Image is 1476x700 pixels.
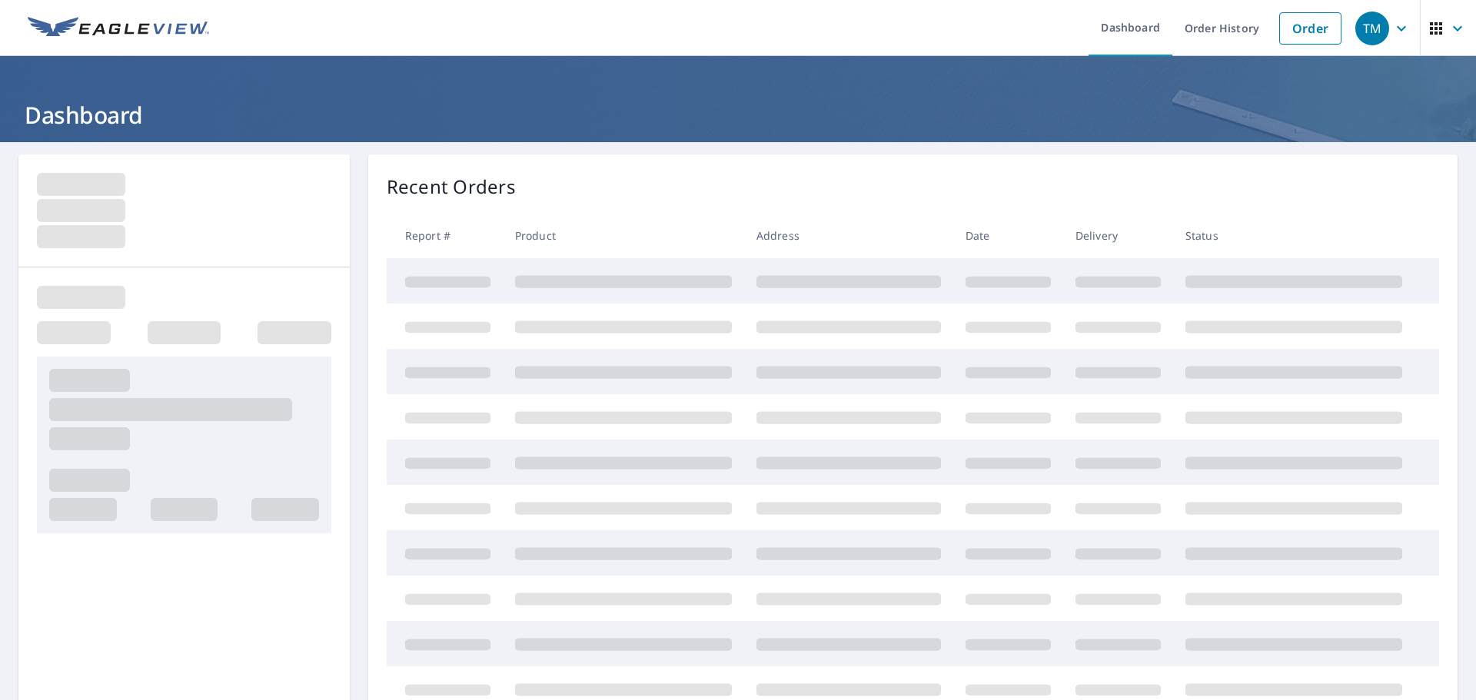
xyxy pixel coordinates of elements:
[1279,12,1341,45] a: Order
[1173,213,1414,258] th: Status
[28,17,209,40] img: EV Logo
[1355,12,1389,45] div: TM
[503,213,744,258] th: Product
[744,213,953,258] th: Address
[1063,213,1173,258] th: Delivery
[953,213,1063,258] th: Date
[387,173,516,201] p: Recent Orders
[387,213,503,258] th: Report #
[18,99,1458,131] h1: Dashboard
